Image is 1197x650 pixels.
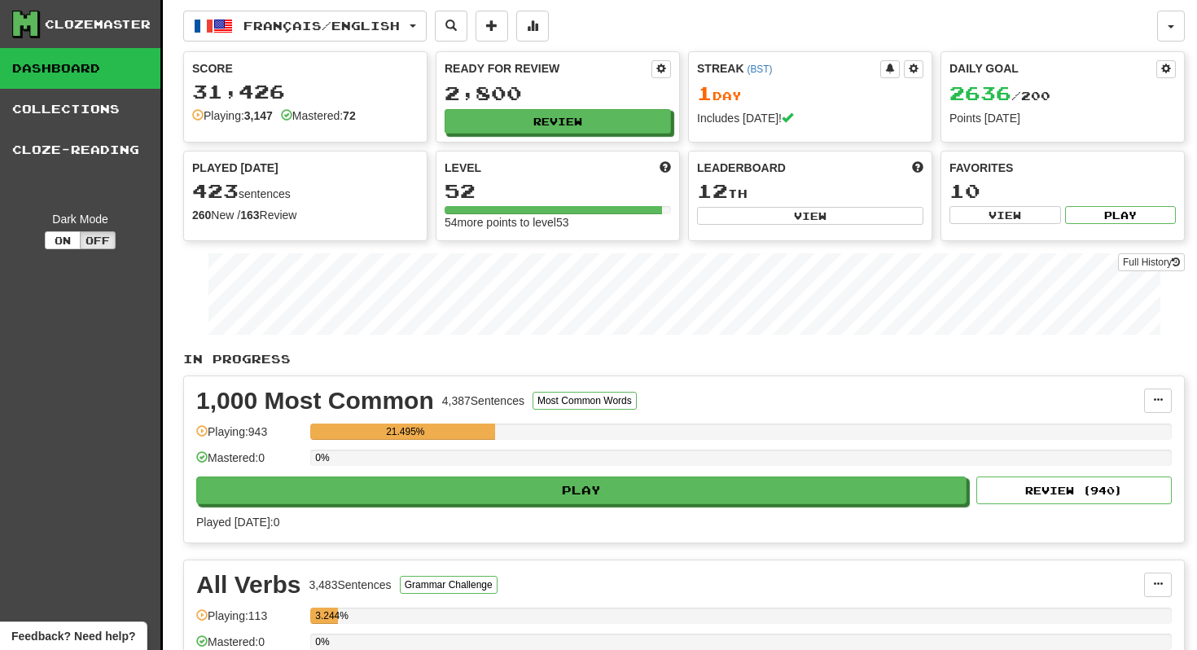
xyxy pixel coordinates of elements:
[435,11,467,42] button: Search sentences
[196,424,302,450] div: Playing: 943
[11,628,135,644] span: Open feedback widget
[949,89,1050,103] span: / 200
[240,209,259,222] strong: 163
[445,109,671,134] button: Review
[697,181,923,202] div: th
[445,181,671,201] div: 52
[192,160,278,176] span: Played [DATE]
[949,206,1061,224] button: View
[196,450,302,477] div: Mastered: 0
[192,181,419,202] div: sentences
[315,608,338,624] div: 3.244%
[697,81,712,104] span: 1
[442,393,524,409] div: 4,387 Sentences
[196,477,967,504] button: Play
[747,64,772,75] a: (BST)
[533,392,637,410] button: Most Common Words
[243,19,400,33] span: Français / English
[80,231,116,249] button: Off
[697,110,923,126] div: Includes [DATE]!
[1065,206,1177,224] button: Play
[949,110,1176,126] div: Points [DATE]
[196,389,434,413] div: 1,000 Most Common
[196,516,279,529] span: Played [DATE]: 0
[949,181,1176,201] div: 10
[12,211,148,227] div: Dark Mode
[281,108,356,124] div: Mastered:
[183,351,1185,367] p: In Progress
[192,60,419,77] div: Score
[400,576,498,594] button: Grammar Challenge
[183,11,427,42] button: Français/English
[445,214,671,231] div: 54 more points to level 53
[192,209,211,222] strong: 260
[192,179,239,202] span: 423
[445,83,671,103] div: 2,800
[309,577,391,593] div: 3,483 Sentences
[343,109,356,122] strong: 72
[476,11,508,42] button: Add sentence to collection
[949,60,1156,78] div: Daily Goal
[1118,253,1185,271] a: Full History
[697,60,880,77] div: Streak
[697,207,923,225] button: View
[697,179,728,202] span: 12
[697,160,786,176] span: Leaderboard
[516,11,549,42] button: More stats
[45,231,81,249] button: On
[192,207,419,223] div: New / Review
[697,83,923,104] div: Day
[196,573,300,597] div: All Verbs
[445,60,651,77] div: Ready for Review
[196,608,302,635] div: Playing: 113
[45,16,151,33] div: Clozemaster
[315,424,495,440] div: 21.495%
[192,108,273,124] div: Playing:
[949,160,1176,176] div: Favorites
[949,81,1011,104] span: 2636
[445,160,481,176] span: Level
[976,477,1172,504] button: Review (940)
[244,109,273,122] strong: 3,147
[660,160,671,176] span: Score more points to level up
[912,160,923,176] span: This week in points, UTC
[192,81,419,102] div: 31,426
